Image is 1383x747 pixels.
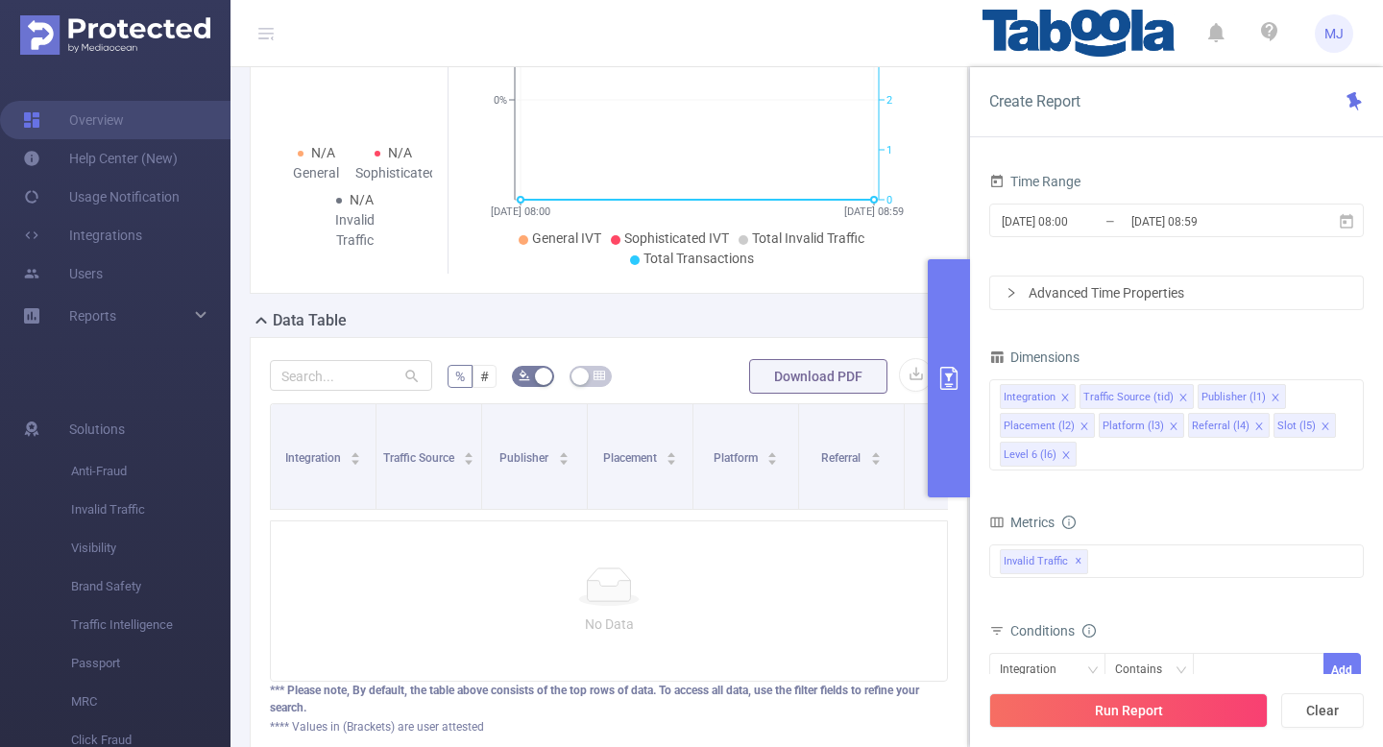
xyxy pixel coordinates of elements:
div: General [278,163,355,183]
i: icon: close [1060,393,1070,404]
i: icon: caret-down [870,457,881,463]
span: MRC [71,683,230,721]
li: Referral (l4) [1188,413,1270,438]
span: Conditions [1010,623,1096,639]
i: icon: down [1176,664,1187,678]
div: Contains [1115,654,1176,686]
i: icon: caret-down [464,457,474,463]
span: MJ [1324,14,1344,53]
span: Total Invalid Traffic [752,230,864,246]
div: Sort [463,449,474,461]
span: Time Range [989,174,1080,189]
div: Traffic Source (tid) [1083,385,1174,410]
div: Level 6 (l6) [1004,443,1056,468]
a: Usage Notification [23,178,180,216]
tspan: [DATE] 08:00 [491,205,550,218]
i: icon: close [1178,393,1188,404]
button: Run Report [989,693,1268,728]
div: Referral (l4) [1192,414,1250,439]
li: Publisher (l1) [1198,384,1286,409]
div: Integration [1004,385,1055,410]
button: Clear [1281,693,1364,728]
i: icon: caret-up [351,449,361,455]
span: Passport [71,644,230,683]
li: Traffic Source (tid) [1080,384,1194,409]
span: Dimensions [989,349,1080,365]
div: Placement (l2) [1004,414,1075,439]
i: icon: close [1061,450,1071,462]
span: Invalid Traffic [71,491,230,529]
span: Traffic Intelligence [71,606,230,644]
div: Sort [870,449,882,461]
span: N/A [350,192,374,207]
span: General IVT [532,230,601,246]
span: ✕ [1075,550,1082,573]
div: *** Please note, By default, the table above consists of the top rows of data. To access all data... [270,682,948,716]
span: N/A [388,145,412,160]
a: Overview [23,101,124,139]
input: Start date [1000,208,1155,234]
span: Visibility [71,529,230,567]
i: icon: caret-up [667,449,677,455]
i: icon: close [1321,422,1330,433]
span: Placement [603,451,660,465]
i: icon: close [1254,422,1264,433]
i: icon: right [1006,287,1017,299]
span: Anti-Fraud [71,452,230,491]
li: Placement (l2) [1000,413,1095,438]
span: Traffic Source [383,451,457,465]
i: icon: close [1080,422,1089,433]
i: icon: close [1271,393,1280,404]
span: Referral [821,451,863,465]
i: icon: caret-up [558,449,569,455]
a: Help Center (New) [23,139,178,178]
span: Brand Safety [71,567,230,606]
span: Publisher [499,451,551,465]
span: Sophisticated IVT [624,230,729,246]
span: Invalid Traffic [1000,549,1088,574]
span: Platform [714,451,761,465]
span: Solutions [69,410,125,448]
a: Integrations [23,216,142,254]
div: Platform (l3) [1103,414,1164,439]
i: icon: caret-down [558,457,569,463]
input: End date [1129,208,1285,234]
i: icon: caret-up [767,449,778,455]
tspan: [DATE] 08:59 [844,205,904,218]
div: **** Values in (Brackets) are user attested [270,718,948,735]
li: Platform (l3) [1099,413,1184,438]
div: Publisher (l1) [1201,385,1266,410]
a: Users [23,254,103,293]
span: % [455,369,465,384]
div: Sophisticated [355,163,433,183]
span: Integration [285,451,344,465]
i: icon: caret-down [351,457,361,463]
button: Download PDF [749,359,887,394]
span: Total Transactions [643,251,754,266]
h2: Data Table [273,309,347,332]
div: Integration [1000,654,1070,686]
div: Invalid Traffic [316,210,394,251]
div: icon: rightAdvanced Time Properties [990,277,1363,309]
p: No Data [286,614,932,635]
li: Slot (l5) [1274,413,1336,438]
input: Search... [270,360,432,391]
span: Create Report [989,92,1080,110]
i: icon: caret-down [667,457,677,463]
img: Protected Media [20,15,210,55]
i: icon: caret-up [870,449,881,455]
tspan: 0% [494,94,507,107]
div: Sort [350,449,361,461]
li: Integration [1000,384,1076,409]
span: # [480,369,489,384]
i: icon: caret-down [767,457,778,463]
i: icon: close [1169,422,1178,433]
tspan: 1 [886,144,892,157]
a: Reports [69,297,116,335]
tspan: 0 [886,194,892,206]
tspan: 2 [886,94,892,107]
i: icon: info-circle [1062,516,1076,529]
i: icon: bg-colors [519,370,530,381]
div: Sort [666,449,677,461]
i: icon: caret-up [464,449,474,455]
